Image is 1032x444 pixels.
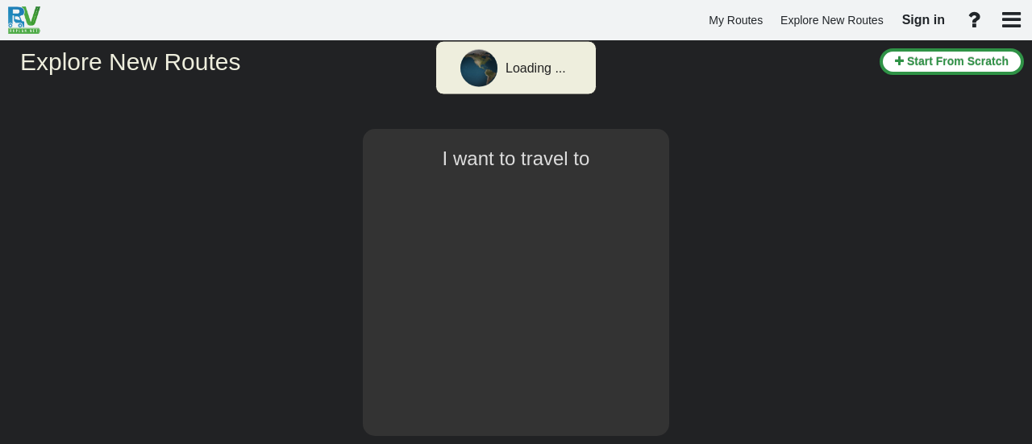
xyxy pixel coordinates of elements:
span: I want to travel to [443,147,590,169]
div: Loading ... [506,60,566,78]
a: Explore New Routes [773,5,891,36]
img: RvPlanetLogo.png [8,6,40,34]
a: Sign in [895,3,952,37]
span: Sign in [902,13,945,27]
button: Start From Scratch [880,48,1024,75]
span: My Routes [709,14,763,27]
h2: Explore New Routes [20,48,868,75]
span: Explore New Routes [780,14,884,27]
span: Start From Scratch [907,55,1009,68]
a: My Routes [701,5,770,36]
